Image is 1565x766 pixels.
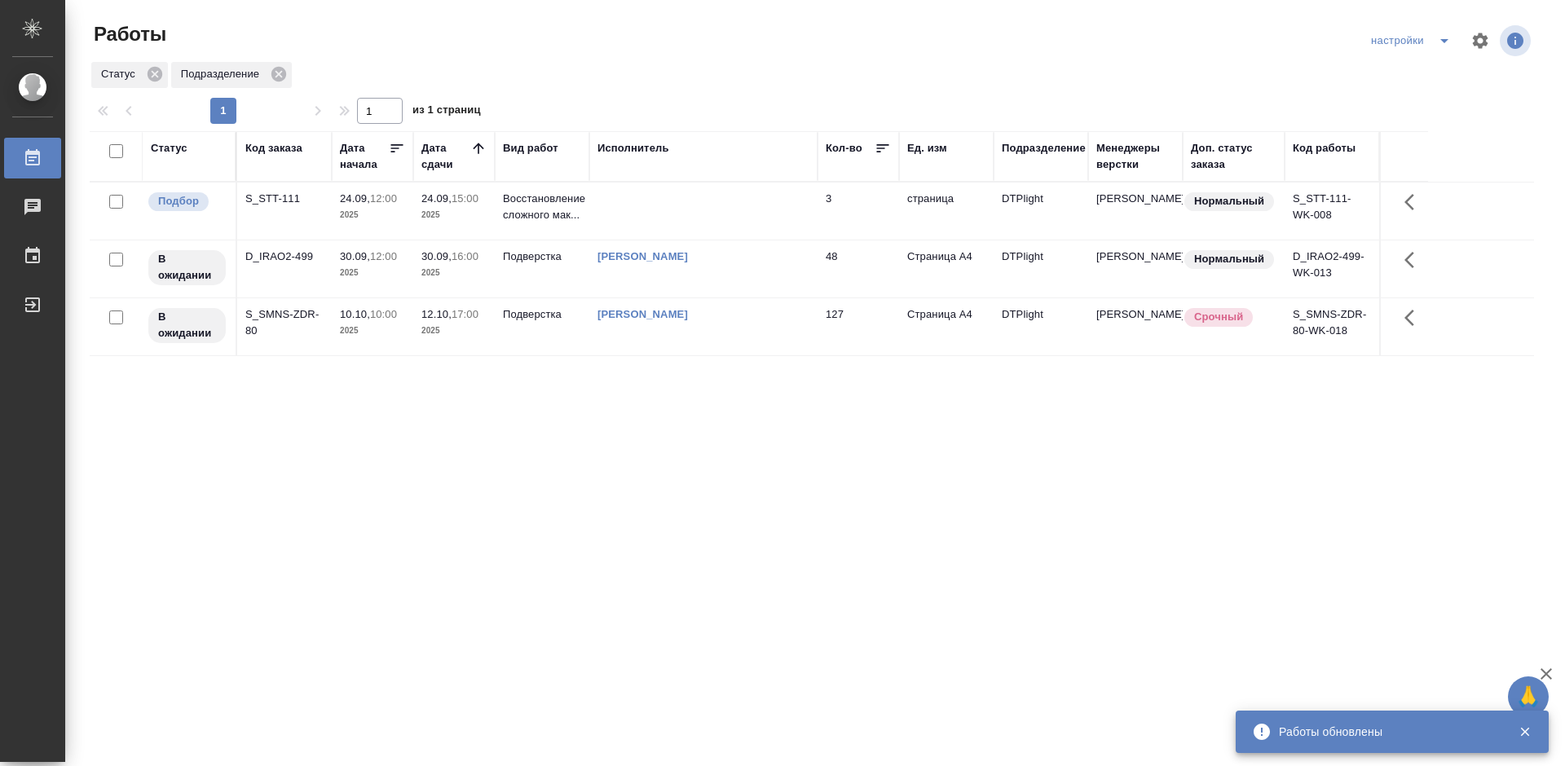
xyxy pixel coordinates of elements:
div: Работы обновлены [1279,724,1494,740]
div: Дата сдачи [421,140,470,173]
td: S_STT-111-WK-008 [1285,183,1379,240]
p: Подверстка [503,249,581,265]
div: Подразделение [171,62,292,88]
p: Подразделение [181,66,265,82]
td: страница [899,183,994,240]
td: D_IRAO2-499-WK-013 [1285,240,1379,297]
div: Подразделение [1002,140,1086,156]
td: DTPlight [994,240,1088,297]
div: Ед. изм [907,140,947,156]
p: Подбор [158,193,199,209]
p: 24.09, [421,192,452,205]
button: Закрыть [1508,724,1541,739]
div: Кол-во [826,140,862,156]
p: [PERSON_NAME] [1096,191,1175,207]
button: 🙏 [1508,676,1549,717]
td: DTPlight [994,298,1088,355]
div: Доп. статус заказа [1191,140,1276,173]
div: split button [1367,28,1461,54]
a: [PERSON_NAME] [597,250,688,262]
div: Код работы [1293,140,1356,156]
p: Статус [101,66,141,82]
div: Вид работ [503,140,558,156]
button: Здесь прячутся важные кнопки [1395,298,1434,337]
p: 2025 [421,207,487,223]
td: S_SMNS-ZDR-80-WK-018 [1285,298,1379,355]
p: 12.10, [421,308,452,320]
span: Посмотреть информацию [1500,25,1534,56]
p: 2025 [340,323,405,339]
p: 24.09, [340,192,370,205]
p: 12:00 [370,192,397,205]
p: 16:00 [452,250,478,262]
div: Можно подбирать исполнителей [147,191,227,213]
div: Дата начала [340,140,389,173]
span: 🙏 [1514,680,1542,714]
p: Нормальный [1194,193,1264,209]
p: 2025 [340,265,405,281]
p: Восстановление сложного мак... [503,191,581,223]
p: 2025 [421,265,487,281]
p: В ожидании [158,309,216,341]
p: 30.09, [421,250,452,262]
td: 48 [818,240,899,297]
p: Срочный [1194,309,1243,325]
p: Нормальный [1194,251,1264,267]
p: 17:00 [452,308,478,320]
p: [PERSON_NAME] [1096,249,1175,265]
td: Страница А4 [899,240,994,297]
div: Статус [91,62,168,88]
div: S_SMNS-ZDR-80 [245,306,324,339]
td: 3 [818,183,899,240]
p: В ожидании [158,251,216,284]
td: 127 [818,298,899,355]
div: S_STT-111 [245,191,324,207]
p: 10.10, [340,308,370,320]
div: Исполнитель назначен, приступать к работе пока рано [147,306,227,345]
span: Настроить таблицу [1461,21,1500,60]
div: D_IRAO2-499 [245,249,324,265]
div: Статус [151,140,187,156]
a: [PERSON_NAME] [597,308,688,320]
div: Исполнитель назначен, приступать к работе пока рано [147,249,227,287]
p: Подверстка [503,306,581,323]
span: Работы [90,21,166,47]
button: Здесь прячутся важные кнопки [1395,183,1434,222]
div: Код заказа [245,140,302,156]
div: Исполнитель [597,140,669,156]
div: Менеджеры верстки [1096,140,1175,173]
td: DTPlight [994,183,1088,240]
p: 30.09, [340,250,370,262]
p: [PERSON_NAME] [1096,306,1175,323]
span: из 1 страниц [412,100,481,124]
p: 2025 [340,207,405,223]
p: 2025 [421,323,487,339]
p: 10:00 [370,308,397,320]
td: Страница А4 [899,298,994,355]
button: Здесь прячутся важные кнопки [1395,240,1434,280]
p: 15:00 [452,192,478,205]
p: 12:00 [370,250,397,262]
